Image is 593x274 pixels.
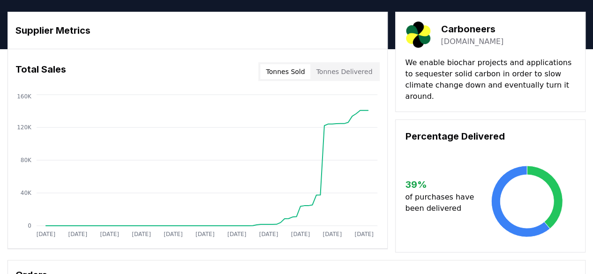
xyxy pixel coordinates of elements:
h3: Carboneers [441,22,503,36]
tspan: 120K [17,124,32,131]
h3: Total Sales [15,62,66,81]
h3: Supplier Metrics [15,23,380,37]
tspan: [DATE] [355,231,374,237]
button: Tonnes Delivered [310,64,378,79]
tspan: [DATE] [132,231,151,237]
h3: 39 % [405,178,478,192]
tspan: [DATE] [259,231,278,237]
tspan: [DATE] [164,231,183,237]
tspan: 80K [21,157,32,163]
p: We enable biochar projects and applications to sequester solid carbon in order to slow climate ch... [405,57,576,102]
tspan: [DATE] [195,231,215,237]
tspan: [DATE] [227,231,247,237]
tspan: [DATE] [323,231,342,237]
img: Carboneers-logo [405,22,431,48]
h3: Percentage Delivered [405,129,576,143]
tspan: 40K [21,190,32,196]
p: of purchases have been delivered [405,192,478,214]
tspan: [DATE] [100,231,119,237]
a: [DOMAIN_NAME] [441,36,503,47]
tspan: [DATE] [68,231,88,237]
button: Tonnes Sold [260,64,310,79]
tspan: 0 [28,222,31,229]
tspan: 160K [17,93,32,100]
tspan: [DATE] [291,231,310,237]
tspan: [DATE] [37,231,56,237]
